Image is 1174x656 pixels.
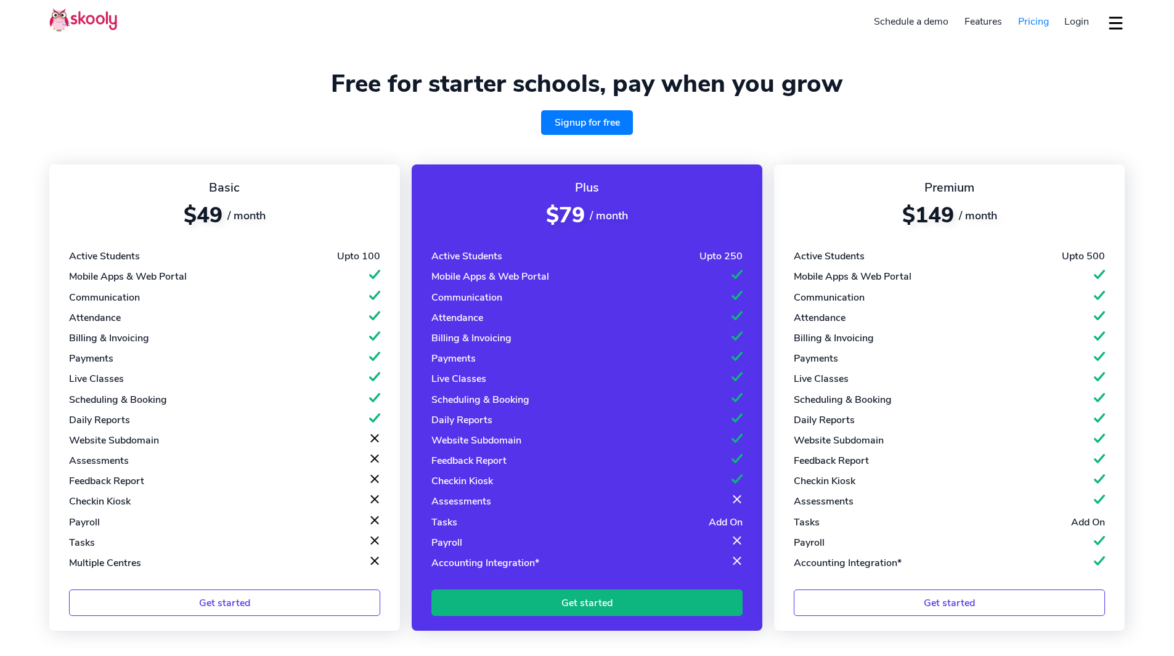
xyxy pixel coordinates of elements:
div: Payroll [431,536,462,549]
span: $49 [184,201,222,230]
div: Assessments [69,454,129,468]
button: dropdown menu [1107,9,1125,37]
span: Pricing [1018,15,1049,28]
div: Active Students [69,249,140,263]
div: Checkin Kiosk [794,474,855,488]
div: Feedback Report [69,474,144,488]
div: Payroll [794,536,825,549]
span: / month [227,208,266,223]
span: / month [590,208,628,223]
div: Feedback Report [431,454,507,468]
a: Signup for free [541,110,634,135]
div: Live Classes [431,372,486,386]
div: Mobile Apps & Web Portal [69,270,187,283]
div: Live Classes [69,372,124,386]
a: Get started [431,589,743,616]
div: Assessments [431,495,491,508]
div: Attendance [431,311,483,325]
div: Live Classes [794,372,849,386]
div: Payments [794,352,838,365]
div: Checkin Kiosk [431,474,493,488]
div: Upto 100 [337,249,380,263]
a: Features [956,12,1010,31]
div: Daily Reports [431,413,492,427]
div: Active Students [431,249,502,263]
div: Assessments [794,495,854,508]
div: Communication [431,291,502,304]
div: Website Subdomain [431,434,521,447]
div: Add On [1071,516,1105,529]
div: Feedback Report [794,454,869,468]
div: Scheduling & Booking [794,393,892,407]
div: Tasks [431,516,457,529]
div: Upto 250 [699,249,743,263]
a: Pricing [1010,12,1057,31]
div: Tasks [69,536,95,549]
div: Attendance [69,311,121,325]
a: Get started [794,589,1105,616]
div: Checkin Kiosk [69,495,131,508]
div: Website Subdomain [794,434,884,447]
div: Active Students [794,249,865,263]
div: Basic [69,179,380,196]
div: Plus [431,179,743,196]
div: Billing & Invoicing [431,331,512,345]
div: Payments [69,352,113,365]
div: Scheduling & Booking [431,393,529,407]
div: Communication [69,291,140,304]
img: Skooly [49,8,117,32]
div: Payroll [69,516,100,529]
a: Get started [69,589,380,616]
div: Payments [431,352,476,365]
div: Add On [709,516,743,529]
div: Premium [794,179,1105,196]
div: Billing & Invoicing [69,331,149,345]
div: Accounting Integration* [431,556,539,570]
a: Schedule a demo [866,12,957,31]
span: / month [959,208,997,223]
div: Mobile Apps & Web Portal [431,270,549,283]
a: Login [1056,12,1097,31]
div: Billing & Invoicing [794,331,874,345]
div: Multiple Centres [69,556,141,570]
span: Login [1064,15,1089,28]
span: $149 [902,201,954,230]
div: Scheduling & Booking [69,393,167,407]
h1: Free for starter schools, pay when you grow [49,69,1125,99]
div: Accounting Integration* [794,556,902,570]
div: Communication [794,291,865,304]
div: Website Subdomain [69,434,159,447]
div: Mobile Apps & Web Portal [794,270,911,283]
div: Upto 500 [1062,249,1105,263]
div: Attendance [794,311,846,325]
div: Tasks [794,516,820,529]
div: Daily Reports [69,413,130,427]
div: Daily Reports [794,413,855,427]
span: $79 [546,201,585,230]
